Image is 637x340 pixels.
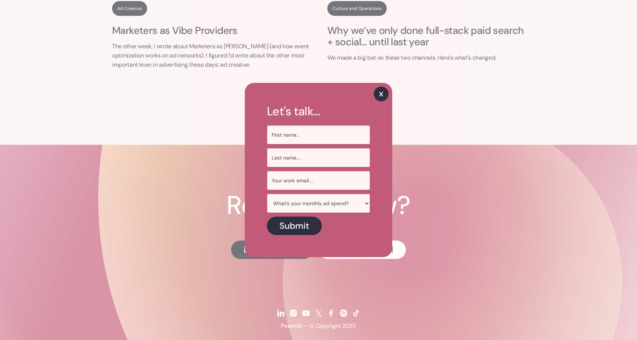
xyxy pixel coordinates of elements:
h1: Let's talk... [267,105,370,118]
form: Sign Up Email Form [267,105,370,235]
input: Submit [267,217,322,235]
input: First name... [267,125,370,144]
input: Your work email.... [267,171,370,190]
input: Last name.... [267,148,370,167]
img: Close button [374,87,389,101]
